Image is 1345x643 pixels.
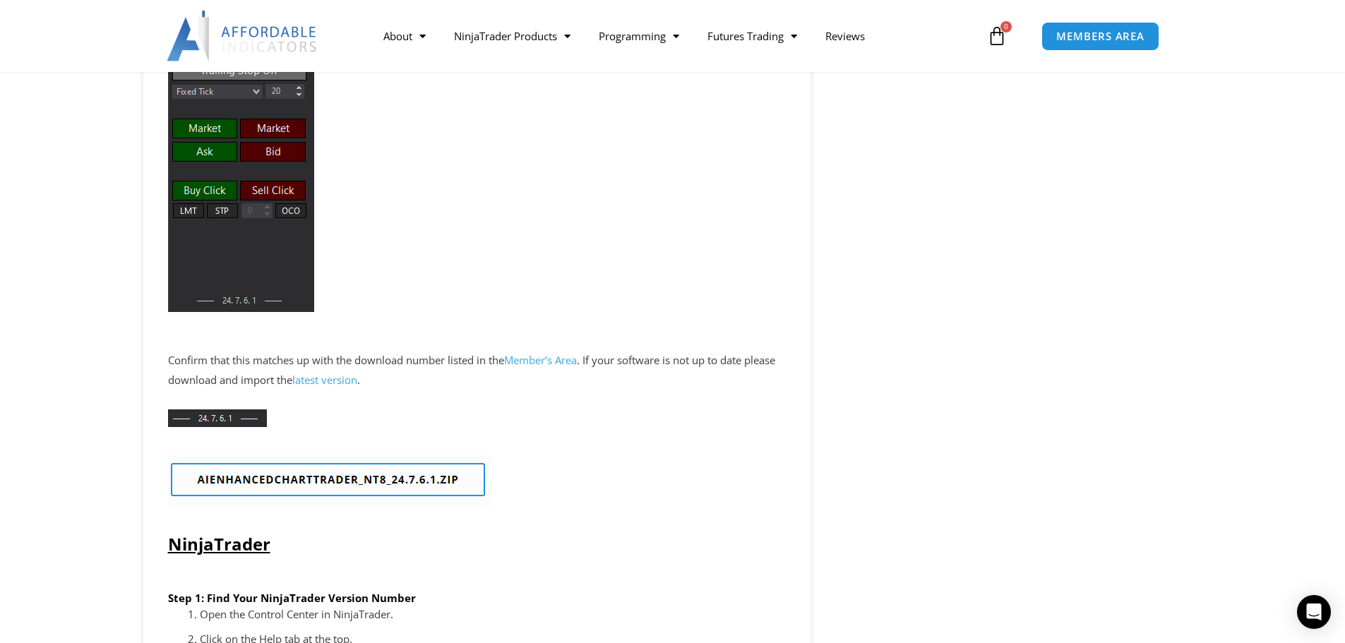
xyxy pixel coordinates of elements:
p: Confirm that this matches up with the download number listed in the . If your software is not up ... [168,351,786,390]
span: 0 [1000,21,1012,32]
img: LogoAI | Affordable Indicators – NinjaTrader [167,11,318,61]
div: Open Intercom Messenger [1297,595,1331,629]
h6: Step 1: Find Your NinjaTrader Version Number [168,591,786,605]
a: Programming [585,20,693,52]
a: Futures Trading [693,20,811,52]
a: Reviews [811,20,879,52]
p: Open the Control Center in NinjaTrader. [200,605,786,625]
nav: Menu [369,20,984,52]
img: Enhanced Chart Trader File Name [168,455,491,507]
a: About [369,20,440,52]
a: Member’s Area [504,353,577,367]
a: NinjaTrader Products [440,20,585,52]
span: MEMBERS AREA [1056,31,1144,42]
a: latest version [292,373,357,387]
strong: NinjaTrader [168,532,270,555]
a: 0 [966,16,1028,56]
img: image.png [168,409,267,427]
a: MEMBERS AREA [1041,22,1159,51]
